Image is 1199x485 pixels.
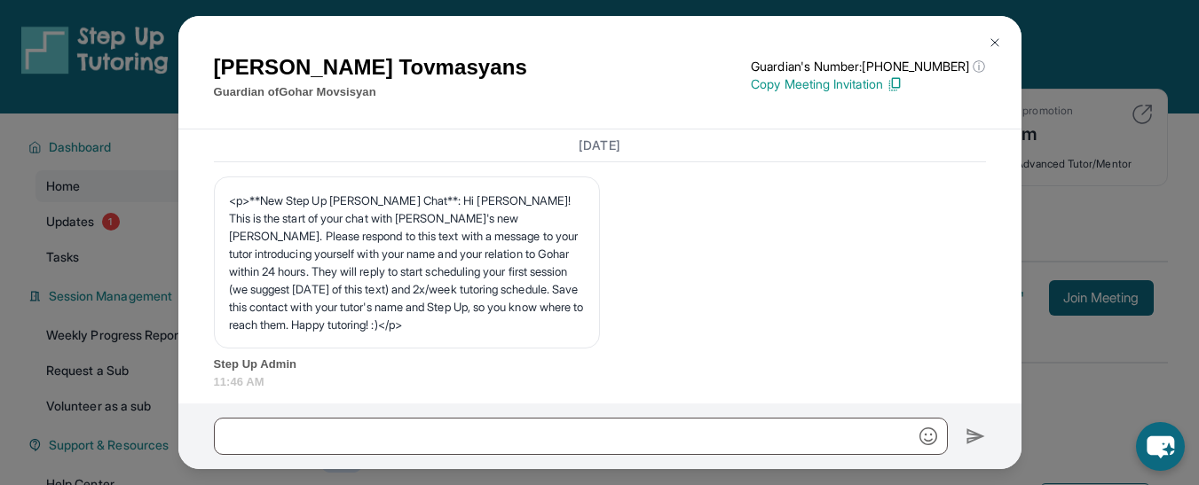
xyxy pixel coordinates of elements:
[988,35,1002,50] img: Close Icon
[214,137,986,154] h3: [DATE]
[214,356,986,373] span: Step Up Admin
[214,83,527,101] p: Guardian of Gohar Movsisyan
[751,75,985,93] p: Copy Meeting Invitation
[229,192,585,333] p: <p>**New Step Up [PERSON_NAME] Chat**: Hi [PERSON_NAME]! This is the start of your chat with [PER...
[214,51,527,83] h1: [PERSON_NAME] Tovmasyans
[887,76,903,92] img: Copy Icon
[919,427,937,445] img: Emoji
[966,426,986,447] img: Send icon
[1136,422,1185,471] button: chat-button
[751,58,985,75] p: Guardian's Number: [PHONE_NUMBER]
[973,58,985,75] span: ⓘ
[214,373,986,391] span: 11:46 AM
